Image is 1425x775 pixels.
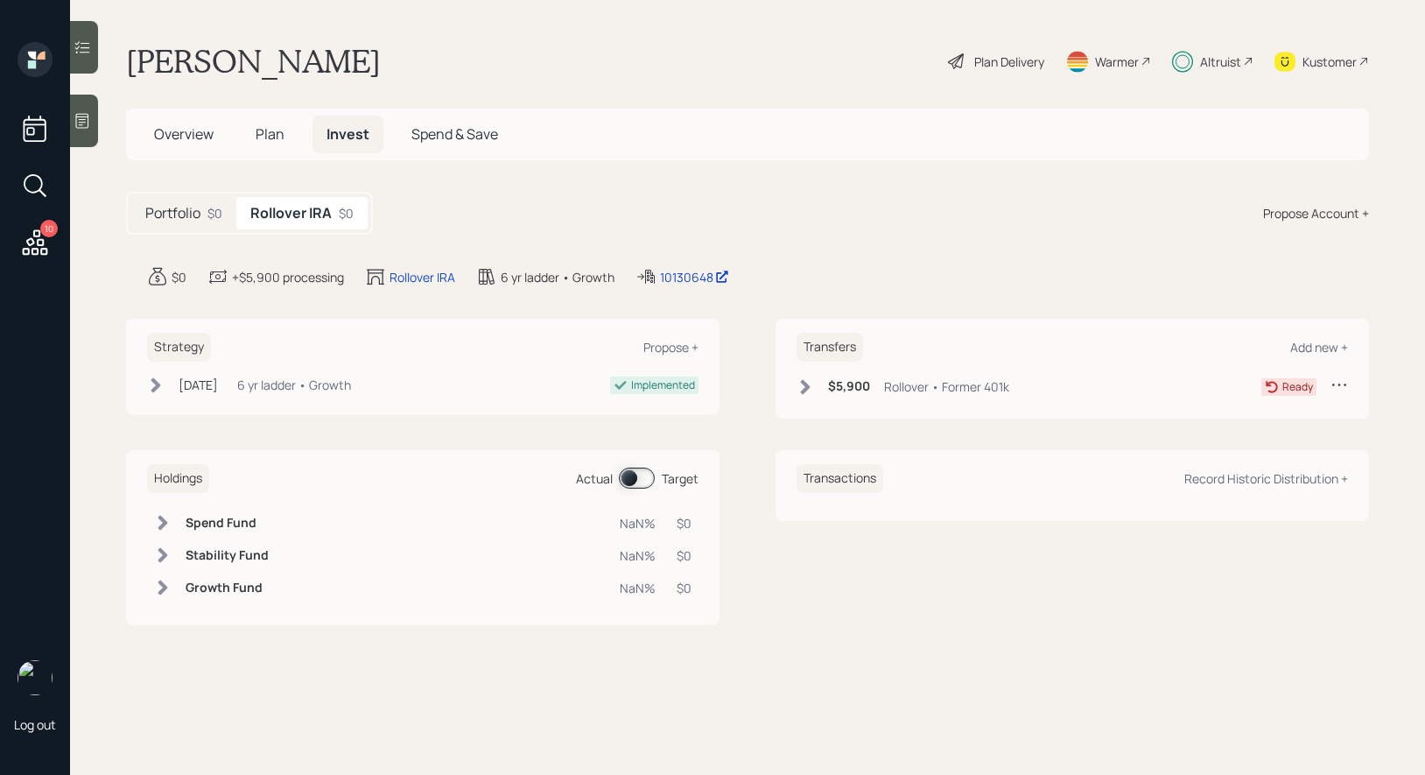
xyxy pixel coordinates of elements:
h1: [PERSON_NAME] [126,42,381,81]
div: $0 [677,579,691,597]
div: Record Historic Distribution + [1184,470,1348,487]
div: Log out [14,716,56,733]
div: NaN% [620,579,656,597]
div: Add new + [1290,339,1348,356]
div: 10130648 [660,268,729,286]
div: $0 [677,514,691,532]
h5: Portfolio [145,205,200,222]
img: treva-nostdahl-headshot.png [18,660,53,695]
span: Invest [326,124,369,144]
h6: $5,900 [828,379,870,394]
div: 6 yr ladder • Growth [237,376,351,394]
div: Plan Delivery [974,53,1044,71]
div: Propose + [643,339,698,356]
div: [DATE] [179,376,218,394]
span: Overview [154,124,214,144]
div: Ready [1282,379,1313,395]
div: Propose Account + [1263,204,1369,222]
h6: Stability Fund [186,548,269,563]
div: Kustomer [1302,53,1357,71]
span: Plan [256,124,284,144]
div: 10 [40,220,58,237]
div: Target [662,469,698,488]
h6: Holdings [147,464,209,493]
h6: Growth Fund [186,581,269,595]
div: NaN% [620,514,656,532]
div: Rollover • Former 401k [884,377,1009,396]
div: $0 [207,204,222,222]
div: Actual [576,469,613,488]
div: Warmer [1095,53,1139,71]
span: Spend & Save [411,124,498,144]
h6: Transactions [797,464,883,493]
div: $0 [677,546,691,565]
h6: Spend Fund [186,516,269,531]
div: Rollover IRA [390,268,455,286]
div: Implemented [631,377,695,393]
div: $0 [339,204,354,222]
h5: Rollover IRA [250,205,332,222]
div: $0 [172,268,186,286]
div: Altruist [1200,53,1241,71]
h6: Strategy [147,333,211,362]
div: NaN% [620,546,656,565]
div: 6 yr ladder • Growth [501,268,614,286]
h6: Transfers [797,333,863,362]
div: +$5,900 processing [232,268,344,286]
